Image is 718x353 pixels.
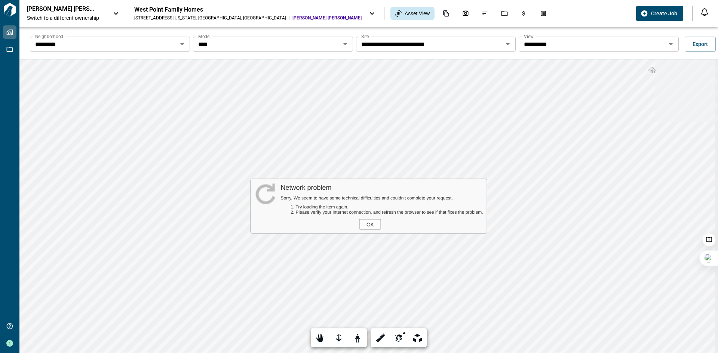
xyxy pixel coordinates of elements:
[438,7,454,20] div: Documents
[177,39,187,49] button: Open
[27,5,94,13] p: [PERSON_NAME] [PERSON_NAME]
[27,14,105,22] span: Switch to a different ownership
[390,7,435,20] div: Asset View
[292,15,362,21] span: [PERSON_NAME] [PERSON_NAME]
[281,195,483,200] div: Sorry. We seem to have some technical difficulties and couldn’t complete your request.
[134,6,362,13] div: West Point Family Homes
[361,33,369,40] label: Site
[636,6,683,21] button: Create Job
[651,10,677,17] span: Create Job
[134,15,286,21] div: [STREET_ADDRESS][US_STATE] , [GEOGRAPHIC_DATA] , [GEOGRAPHIC_DATA]
[497,7,512,20] div: Jobs
[477,7,493,20] div: Issues & Info
[503,39,513,49] button: Open
[296,209,483,214] li: Please verify your Internet connection, and refresh the browser to see if that fixes the problem.
[458,7,473,20] div: Photos
[35,33,63,40] label: Neighborhood
[405,10,430,17] span: Asset View
[693,40,708,48] span: Export
[281,183,483,191] div: Network problem
[340,39,350,49] button: Open
[516,7,532,20] div: Budgets
[699,6,711,18] button: Open notification feed
[666,39,676,49] button: Open
[524,33,534,40] label: View
[296,204,483,209] li: Try loading the item again.
[536,7,551,20] div: Takeoff Center
[359,219,381,229] div: OK
[685,37,716,52] button: Export
[198,33,211,40] label: Model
